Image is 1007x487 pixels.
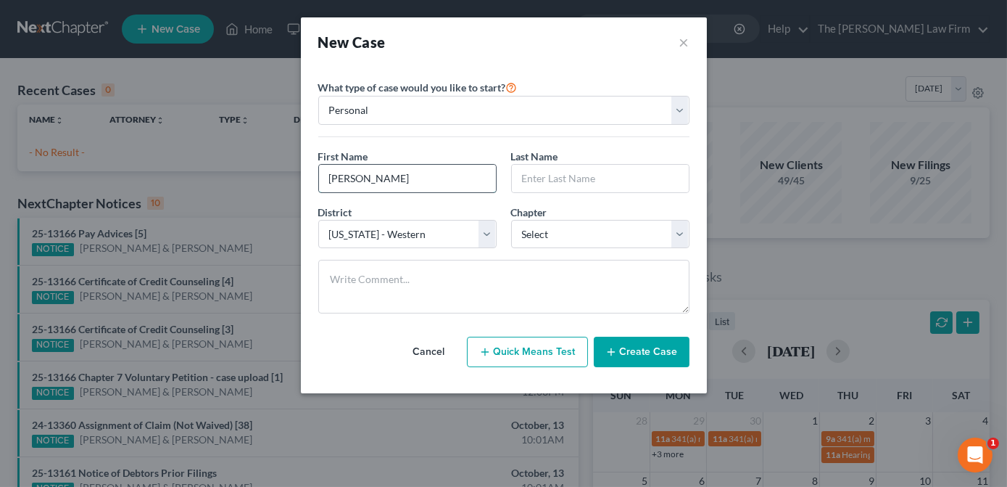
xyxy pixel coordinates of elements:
button: Cancel [397,337,461,367]
input: Enter First Name [319,165,496,192]
span: Chapter [511,206,547,218]
span: 1 [987,438,999,449]
span: First Name [318,150,368,163]
button: × [679,32,689,52]
input: Enter Last Name [512,165,689,192]
button: Create Case [594,337,689,367]
span: District [318,206,352,218]
strong: New Case [318,33,386,51]
label: What type of case would you like to start? [318,78,518,96]
iframe: Intercom live chat [958,438,993,472]
span: Last Name [511,150,558,163]
button: Quick Means Test [467,337,588,367]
